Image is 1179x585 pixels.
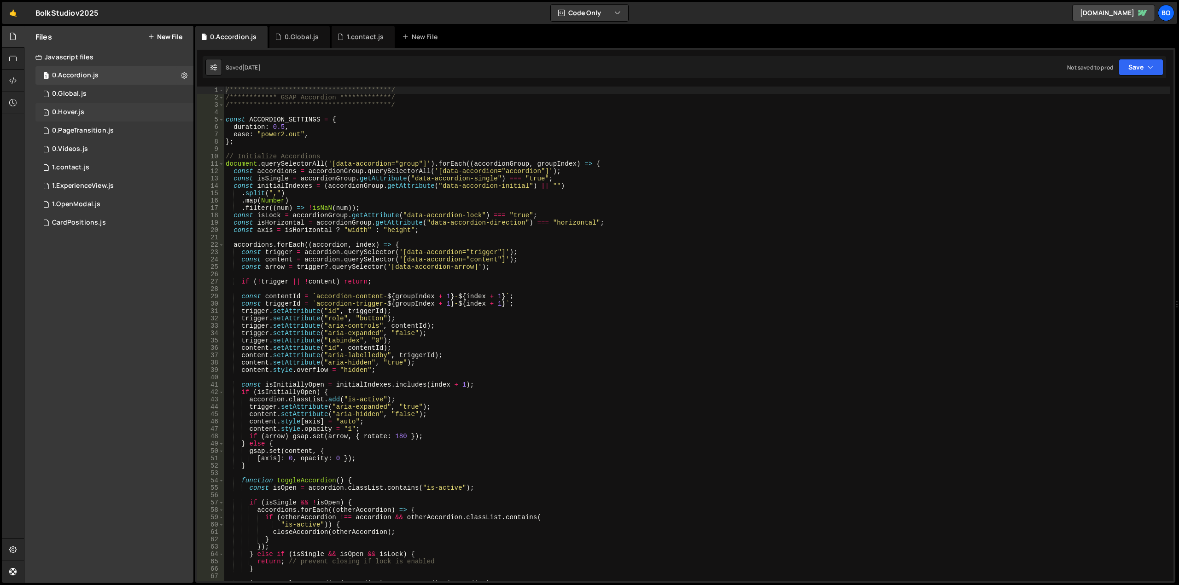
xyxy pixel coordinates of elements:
div: 0.Videos.js [52,145,88,153]
div: CardPositions.js [52,219,106,227]
div: 12 [197,168,224,175]
div: 7 [197,131,224,138]
div: Javascript files [24,48,193,66]
div: 32 [197,315,224,322]
div: 66 [197,565,224,573]
span: 1 [43,73,49,80]
div: 0.Global.js [52,90,87,98]
div: 31 [197,307,224,315]
div: 34 [197,330,224,337]
button: New File [148,33,182,41]
div: 53 [197,469,224,477]
div: 59 [197,514,224,521]
div: 0.Accordion.js [210,32,257,41]
div: 27 [197,278,224,285]
div: 16911/46558.js [35,103,193,122]
div: 0.Global.js [285,32,319,41]
div: 10 [197,153,224,160]
div: 54 [197,477,224,484]
div: 25 [197,263,224,271]
div: 3 [197,101,224,109]
div: 50 [197,447,224,455]
div: 16911/46335.js [35,177,193,195]
div: 41 [197,381,224,388]
div: 18 [197,212,224,219]
div: 16 [197,197,224,204]
div: 28 [197,285,224,293]
div: 16911/46299.js [35,85,193,103]
div: 55 [197,484,224,492]
div: 60 [197,521,224,528]
div: 52 [197,462,224,469]
div: 22 [197,241,224,249]
div: 1.OpenModal.js [52,200,100,209]
div: 17 [197,204,224,212]
div: 35 [197,337,224,344]
div: 67 [197,573,224,580]
a: Bo [1158,5,1174,21]
div: 49 [197,440,224,447]
div: 58 [197,506,224,514]
div: 65 [197,558,224,565]
div: 16911/46603.js [35,195,193,214]
div: 16911/46522.js [35,122,193,140]
div: 45 [197,411,224,418]
div: 33 [197,322,224,330]
div: 1.ExperienceView.js [52,182,114,190]
div: 51 [197,455,224,462]
div: 21 [197,234,224,241]
div: 9 [197,145,224,153]
div: [DATE] [242,64,261,71]
div: 57 [197,499,224,506]
div: BolkStudiov2025 [35,7,98,18]
div: 40 [197,374,224,381]
div: 46 [197,418,224,425]
div: 38 [197,359,224,366]
div: 16911/46300.js [35,140,193,158]
h2: Files [35,32,52,42]
div: 4 [197,109,224,116]
div: 63 [197,543,224,550]
div: 8 [197,138,224,145]
div: 20 [197,226,224,234]
div: 26 [197,271,224,278]
div: 13 [197,175,224,182]
div: 16911/46396.js [35,66,193,85]
div: 16911/46442.js [35,214,193,232]
button: Save [1119,59,1163,75]
div: 47 [197,425,224,433]
div: 64 [197,550,224,558]
div: 24 [197,256,224,263]
div: 1 [197,87,224,94]
div: 5 [197,116,224,123]
div: 14 [197,182,224,190]
div: 16911/46421.js [35,158,193,177]
div: 2 [197,94,224,101]
a: 🤙 [2,2,24,24]
div: 19 [197,219,224,226]
div: 44 [197,403,224,411]
div: 48 [197,433,224,440]
div: 61 [197,528,224,536]
div: Saved [226,64,261,71]
div: 6 [197,123,224,131]
div: 30 [197,300,224,307]
div: 0.Accordion.js [52,71,99,80]
div: 23 [197,249,224,256]
div: 36 [197,344,224,352]
div: New File [402,32,441,41]
div: 37 [197,352,224,359]
div: 1.contact.js [347,32,384,41]
div: 29 [197,293,224,300]
div: 1.contact.js [52,163,89,172]
a: [DOMAIN_NAME] [1072,5,1155,21]
div: 56 [197,492,224,499]
button: Code Only [551,5,628,21]
div: 15 [197,190,224,197]
div: 62 [197,536,224,543]
span: 1 [43,110,49,117]
div: 0.PageTransition.js [52,127,114,135]
div: 11 [197,160,224,168]
div: 43 [197,396,224,403]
